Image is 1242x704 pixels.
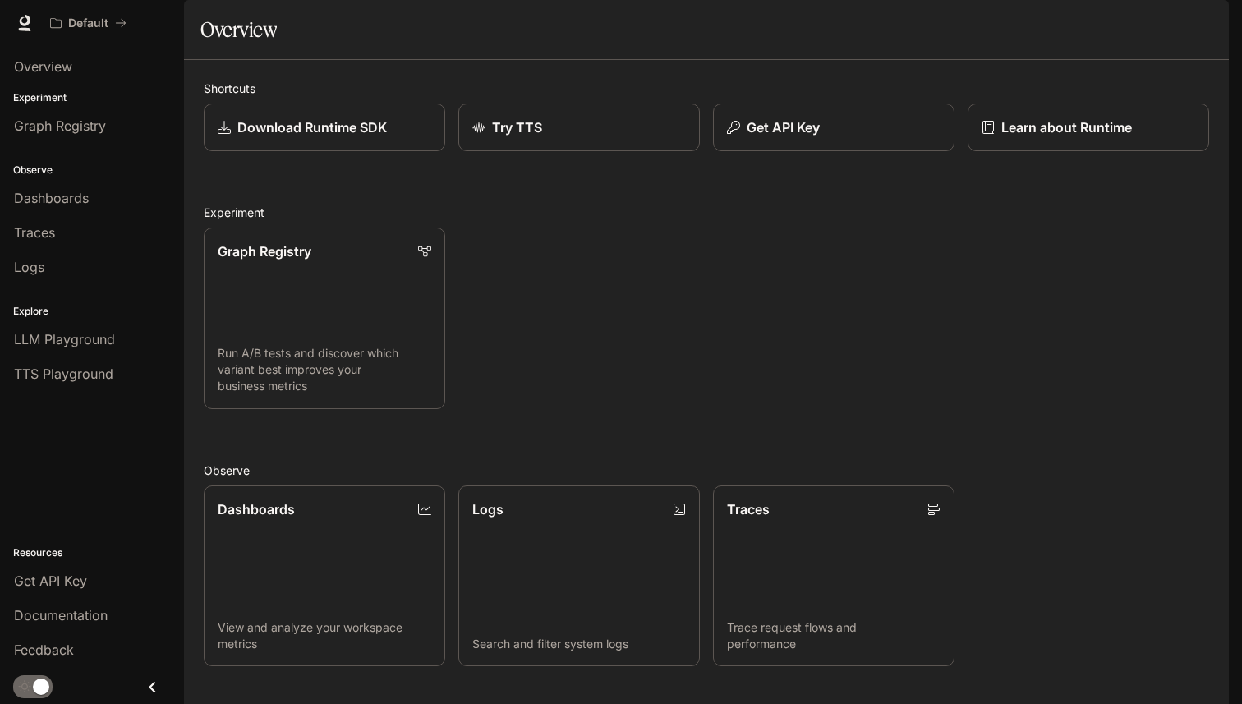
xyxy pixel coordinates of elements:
[458,104,700,151] a: Try TTS
[458,485,700,667] a: LogsSearch and filter system logs
[472,636,686,652] p: Search and filter system logs
[204,462,1209,479] h2: Observe
[727,619,941,652] p: Trace request flows and performance
[218,619,431,652] p: View and analyze your workspace metrics
[43,7,134,39] button: All workspaces
[492,117,542,137] p: Try TTS
[472,499,504,519] p: Logs
[237,117,387,137] p: Download Runtime SDK
[200,13,277,46] h1: Overview
[727,499,770,519] p: Traces
[968,104,1209,151] a: Learn about Runtime
[1001,117,1132,137] p: Learn about Runtime
[218,345,431,394] p: Run A/B tests and discover which variant best improves your business metrics
[204,228,445,409] a: Graph RegistryRun A/B tests and discover which variant best improves your business metrics
[218,499,295,519] p: Dashboards
[713,104,954,151] button: Get API Key
[204,485,445,667] a: DashboardsView and analyze your workspace metrics
[68,16,108,30] p: Default
[204,204,1209,221] h2: Experiment
[204,80,1209,97] h2: Shortcuts
[747,117,820,137] p: Get API Key
[204,104,445,151] a: Download Runtime SDK
[218,242,311,261] p: Graph Registry
[713,485,954,667] a: TracesTrace request flows and performance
